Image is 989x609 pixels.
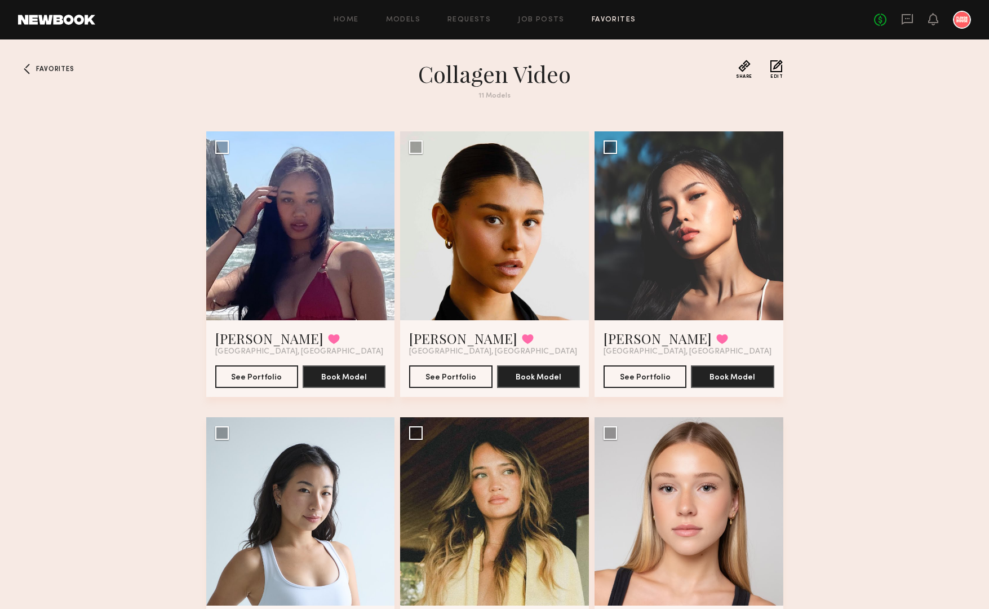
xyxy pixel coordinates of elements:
[36,66,74,73] span: Favorites
[770,60,783,79] button: Edit
[409,347,577,356] span: [GEOGRAPHIC_DATA], [GEOGRAPHIC_DATA]
[604,365,686,388] button: See Portfolio
[736,74,752,79] span: Share
[518,16,565,24] a: Job Posts
[18,60,36,78] a: Favorites
[497,372,580,381] a: Book Model
[691,372,774,381] a: Book Model
[292,60,698,88] h1: Collagen Video
[447,16,491,24] a: Requests
[215,347,383,356] span: [GEOGRAPHIC_DATA], [GEOGRAPHIC_DATA]
[497,365,580,388] button: Book Model
[334,16,359,24] a: Home
[292,92,698,100] div: 11 Models
[409,329,517,347] a: [PERSON_NAME]
[770,74,783,79] span: Edit
[303,372,385,381] a: Book Model
[604,347,771,356] span: [GEOGRAPHIC_DATA], [GEOGRAPHIC_DATA]
[604,329,712,347] a: [PERSON_NAME]
[592,16,636,24] a: Favorites
[215,329,323,347] a: [PERSON_NAME]
[691,365,774,388] button: Book Model
[409,365,492,388] button: See Portfolio
[215,365,298,388] button: See Portfolio
[736,60,752,79] button: Share
[386,16,420,24] a: Models
[303,365,385,388] button: Book Model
